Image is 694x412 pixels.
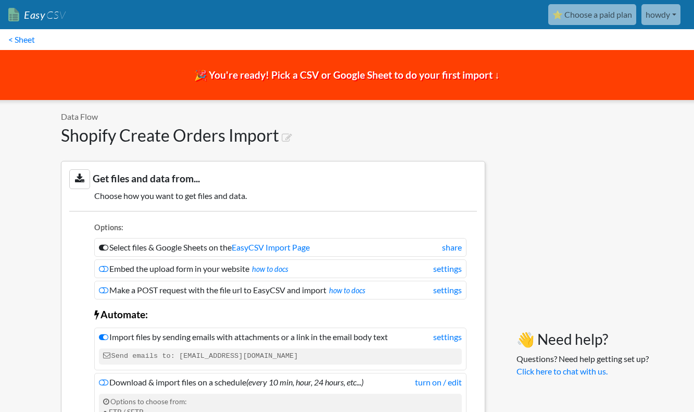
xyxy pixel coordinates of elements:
[99,348,462,364] code: Send emails to: [EMAIL_ADDRESS][DOMAIN_NAME]
[433,331,462,343] a: settings
[232,242,310,252] a: EasyCSV Import Page
[516,353,649,378] p: Questions? Need help getting set up?
[433,263,462,275] a: settings
[516,331,649,348] h3: 👋 Need help?
[94,302,466,325] li: Automate:
[194,69,500,81] span: 🎉 You're ready! Pick a CSV or Google Sheet to do your first import ↓
[61,110,485,123] p: Data Flow
[650,370,684,402] iframe: chat widget
[69,191,477,201] h5: Choose how you want to get files and data.
[246,377,363,387] i: (every 10 min, hour, 24 hours, etc...)
[94,222,466,236] li: Options:
[94,259,466,278] li: Embed the upload form in your website
[548,4,636,25] a: ⭐ Choose a paid plan
[252,265,288,273] a: how to docs
[415,376,462,389] a: turn on / edit
[69,169,477,189] h3: Get files and data from...
[94,328,466,370] li: Import files by sending emails with attachments or a link in the email body text
[94,281,466,299] li: Make a POST request with the file url to EasyCSV and import
[61,126,485,145] h1: Shopify Create Orders Import
[641,4,680,25] a: howdy
[8,4,66,26] a: EasyCSV
[516,366,608,376] a: Click here to chat with us.
[45,8,66,21] span: CSV
[329,286,365,295] a: how to docs
[94,238,466,257] li: Select files & Google Sheets on the
[433,284,462,296] a: settings
[442,241,462,254] a: share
